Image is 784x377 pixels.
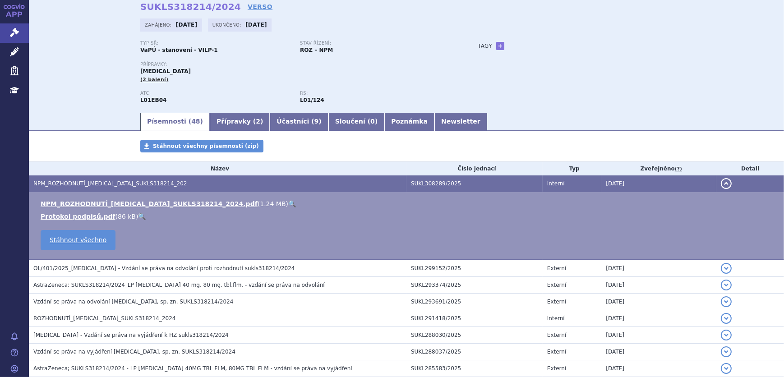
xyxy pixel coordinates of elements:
p: Stav řízení: [300,41,451,46]
td: [DATE] [601,260,716,277]
span: AstraZeneca; SUKLS318214/2024_LP TAGRISSO 40 mg, 80 mg, tbl.flm. - vzdání se práva na odvolání [33,282,325,288]
td: [DATE] [601,277,716,294]
button: detail [721,263,732,274]
td: [DATE] [601,310,716,327]
span: 1.24 MB [260,200,286,207]
span: Stáhnout všechny písemnosti (zip) [153,143,259,149]
a: Poznámka [384,113,434,131]
li: ( ) [41,199,775,208]
span: 48 [191,118,200,125]
td: SUKL293691/2025 [406,294,543,310]
strong: [DATE] [245,22,267,28]
strong: OSIMERTINIB [140,97,166,103]
button: detail [721,296,732,307]
span: (2 balení) [140,77,169,83]
h3: Tagy [478,41,492,51]
td: [DATE] [601,327,716,344]
span: Externí [547,349,566,355]
span: TAGRISSO - Vzdání se práva na vyjádření k HZ sukls318214/2024 [33,332,229,338]
td: [DATE] [601,344,716,360]
button: detail [721,346,732,357]
a: VERSO [248,2,272,11]
td: SUKL299152/2025 [406,260,543,277]
button: detail [721,178,732,189]
td: SUKL288030/2025 [406,327,543,344]
span: Externí [547,265,566,271]
button: detail [721,313,732,324]
span: Externí [547,365,566,372]
a: + [496,42,504,50]
a: Písemnosti (48) [140,113,210,131]
a: 🔍 [288,200,296,207]
span: Interní [547,315,565,322]
a: Newsletter [434,113,487,131]
span: 86 kB [118,213,136,220]
abbr: (?) [675,166,682,172]
td: SUKL288037/2025 [406,344,543,360]
strong: osimertinib [300,97,324,103]
td: [DATE] [601,175,716,192]
strong: VaPÚ - stanovení - VILP-1 [140,47,218,53]
span: Externí [547,282,566,288]
a: Sloučení (0) [328,113,384,131]
a: Přípravky (2) [210,113,270,131]
span: [MEDICAL_DATA] [140,68,191,74]
span: 2 [256,118,260,125]
p: ATC: [140,91,291,96]
span: Interní [547,180,565,187]
span: ROZHODNUTÍ_TAGRISSO_SUKLS318214_2024 [33,315,176,322]
a: Stáhnout všechno [41,230,115,250]
span: Vzdání se práva na vyjádření TAGRISSO, sp. zn. SUKLS318214/2024 [33,349,235,355]
td: SUKL291418/2025 [406,310,543,327]
th: Číslo jednací [406,162,543,175]
p: Přípravky: [140,62,460,67]
span: Externí [547,299,566,305]
p: RS: [300,91,451,96]
span: Zahájeno: [145,21,173,28]
td: SUKL293374/2025 [406,277,543,294]
button: detail [721,330,732,340]
span: NPM_ROZHODNUTÍ_TAGRISSO_SUKLS318214_202 [33,180,187,187]
span: AstraZeneca; SUKLS318214/2024 - LP TAGRISSO 40MG TBL FLM, 80MG TBL FLM - vzdání se práva na vyjád... [33,365,352,372]
td: [DATE] [601,294,716,310]
td: SUKL285583/2025 [406,360,543,377]
strong: SUKLS318214/2024 [140,1,241,12]
li: ( ) [41,212,775,221]
button: detail [721,363,732,374]
a: Účastníci (9) [270,113,328,131]
a: 🔍 [138,213,146,220]
span: Ukončeno: [212,21,243,28]
td: SUKL308289/2025 [406,175,543,192]
button: detail [721,280,732,290]
span: Externí [547,332,566,338]
span: Vzdání se práva na odvolání TAGRISSO, sp. zn. SUKLS318214/2024 [33,299,233,305]
th: Zveřejněno [601,162,716,175]
td: [DATE] [601,360,716,377]
a: Stáhnout všechny písemnosti (zip) [140,140,263,152]
th: Detail [716,162,784,175]
th: Typ [543,162,601,175]
p: Typ SŘ: [140,41,291,46]
a: Protokol podpisů.pdf [41,213,115,220]
strong: [DATE] [176,22,198,28]
span: 0 [370,118,375,125]
strong: ROZ – NPM [300,47,333,53]
a: NPM_ROZHODNUTÍ_[MEDICAL_DATA]_SUKLS318214_2024.pdf [41,200,258,207]
span: 9 [314,118,319,125]
th: Název [29,162,406,175]
span: OL/401/2025_TAGRISSO - Vzdání se práva na odvolání proti rozhodnutí sukls318214/2024 [33,265,295,271]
